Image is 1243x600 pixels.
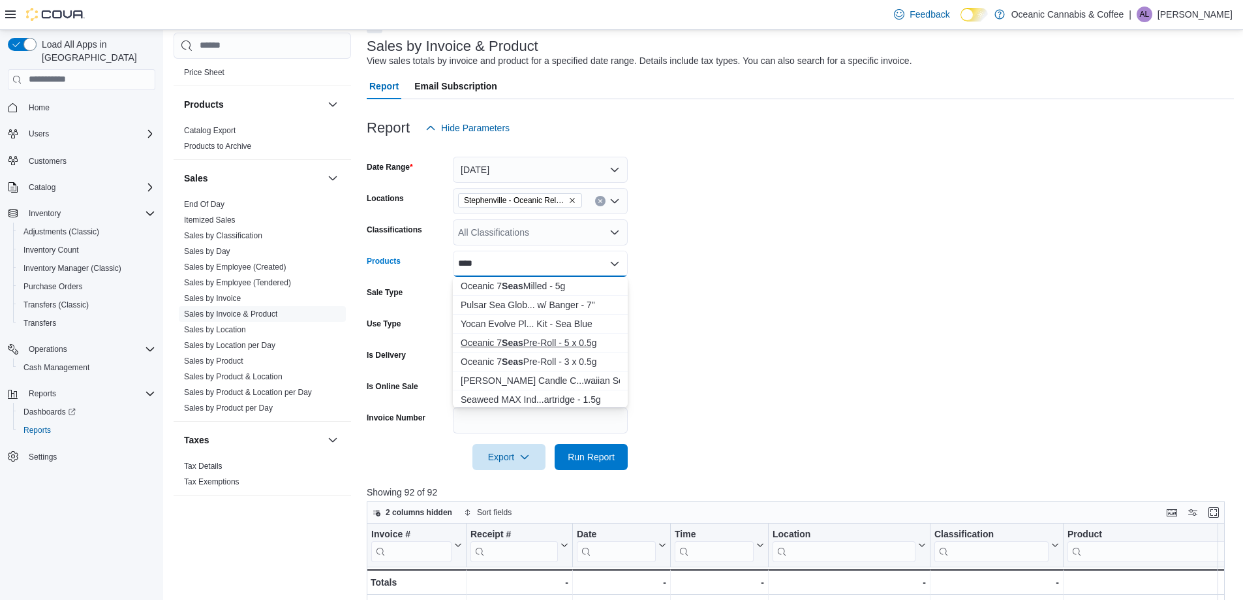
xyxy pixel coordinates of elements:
span: Inventory [29,208,61,219]
span: Dashboards [23,407,76,417]
span: Settings [23,449,155,465]
div: Receipt # [470,529,558,541]
a: Settings [23,449,62,465]
p: | [1129,7,1131,22]
a: Home [23,100,55,116]
span: Dashboards [18,404,155,420]
a: Sales by Product & Location [184,372,283,381]
button: Products [325,97,341,112]
strong: Seas [502,338,523,348]
div: Date [577,529,656,541]
a: Sales by Invoice [184,294,241,303]
div: Receipt # URL [470,529,558,562]
button: Products [184,98,322,111]
span: Sales by Product [184,356,243,366]
span: End Of Day [184,199,224,210]
a: End Of Day [184,200,224,209]
button: Hide Parameters [420,115,515,141]
div: [PERSON_NAME] Candle C...waiian Sea Salt [461,374,620,387]
span: Users [29,129,49,139]
a: Inventory Manager (Classic) [18,261,127,276]
span: Report [369,73,399,99]
h3: Taxes [184,434,209,447]
div: Products [174,123,351,159]
button: Run Report [555,444,628,470]
a: Sales by Day [184,247,230,256]
a: Catalog Export [184,126,236,135]
div: Pricing [174,65,351,86]
div: - [773,575,926,590]
span: Operations [23,341,155,357]
h3: Products [184,98,224,111]
span: Settings [29,452,57,462]
button: Enter fullscreen [1206,505,1221,520]
span: Run Report [568,450,615,464]
a: Itemized Sales [184,215,236,225]
button: Purchase Orders [13,277,161,296]
div: Seaweed MAX Ind...artridge - 1.5g [461,393,620,406]
button: Invoice # [371,529,462,562]
a: Dashboards [13,403,161,421]
button: Sales [184,172,322,185]
label: Classifications [367,225,422,235]
div: Taxes [174,458,351,495]
span: Sales by Invoice & Product [184,309,277,319]
button: Yocan Evolve Plus XL Vaporizer Kit - Sea Blue [453,315,628,334]
label: Is Delivery [367,350,406,360]
span: Tax Exemptions [184,477,239,487]
div: Date [577,529,656,562]
span: Customers [23,152,155,168]
div: Pulsar Sea Glob... w/ Banger - 7" [461,298,620,311]
a: Inventory Count [18,242,84,258]
button: Location [773,529,926,562]
button: Transfers [13,314,161,332]
a: Transfers [18,315,61,331]
span: Sales by Employee (Created) [184,262,286,272]
span: Email Subscription [414,73,497,99]
a: Sales by Product [184,356,243,366]
span: Sales by Product & Location [184,371,283,382]
span: Catalog [29,182,55,193]
span: Transfers (Classic) [23,300,89,310]
label: Sale Type [367,287,403,298]
button: Adjustments (Classic) [13,223,161,241]
span: Feedback [910,8,949,21]
div: Location [773,529,915,562]
span: Home [29,103,50,113]
span: Sales by Location [184,324,246,335]
span: Transfers [18,315,155,331]
span: Stephenville - Oceanic Releaf [458,193,582,208]
a: Sales by Classification [184,231,262,240]
span: Sales by Location per Day [184,340,275,351]
button: Transfers (Classic) [13,296,161,314]
span: Stephenville - Oceanic Releaf [464,194,566,207]
a: Sales by Location per Day [184,341,275,350]
button: Open list of options [609,196,620,206]
button: Taxes [184,434,322,447]
a: Tax Details [184,462,223,471]
button: Classification [934,529,1059,562]
h3: Report [367,120,410,136]
label: Date Range [367,162,413,172]
img: Cova [26,8,85,21]
button: Oceanic 7 Seas Pre-Roll - 3 x 0.5g [453,353,628,371]
p: [PERSON_NAME] [1158,7,1233,22]
button: Reports [23,386,61,402]
span: Inventory [23,206,155,221]
span: Adjustments (Classic) [18,224,155,240]
span: Reports [18,422,155,438]
div: Classification [934,529,1049,541]
button: Close list of options [609,259,620,269]
a: Sales by Product per Day [184,403,273,413]
span: Customers [29,156,67,166]
div: Anna LeRoux [1137,7,1152,22]
span: Transfers [23,318,56,328]
span: Purchase Orders [23,281,83,292]
a: Purchase Orders [18,279,88,294]
button: Display options [1185,505,1201,520]
span: Sales by Classification [184,230,262,241]
span: Catalog Export [184,125,236,136]
div: Time [675,529,754,562]
button: Operations [3,340,161,358]
div: Location [773,529,915,541]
